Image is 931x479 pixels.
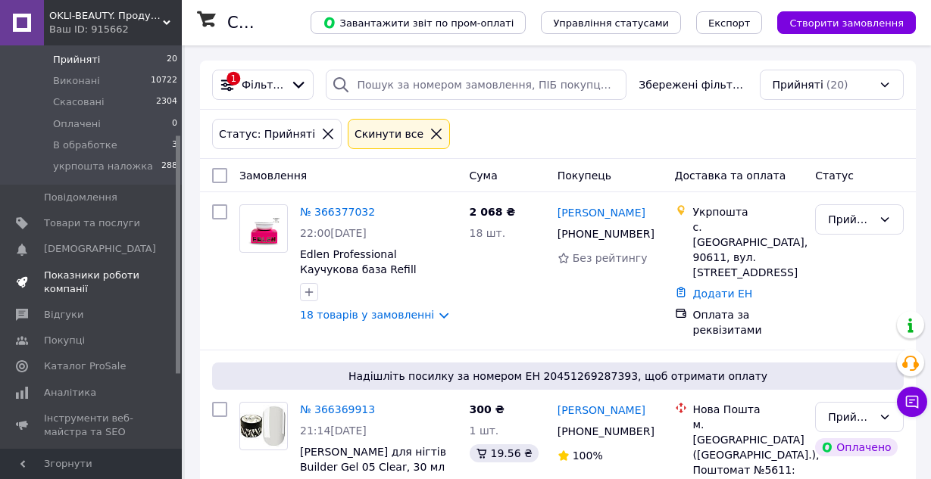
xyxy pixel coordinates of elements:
span: Експорт [708,17,751,29]
button: Створити замовлення [777,11,916,34]
div: Статус: Прийняті [216,126,318,142]
a: Фото товару [239,204,288,253]
button: Чат з покупцем [897,387,927,417]
input: Пошук за номером замовлення, ПІБ покупця, номером телефону, Email, номером накладної [326,70,626,100]
span: Відгуки [44,308,83,322]
a: № 366369913 [300,403,375,415]
a: Edlen Professional Каучукова база Refill Rubber Base для гель-лаку, 30мл (змінний картридж) [300,248,453,306]
span: Замовлення [239,170,307,182]
span: Оплачені [53,117,101,131]
span: 288 [161,160,177,173]
span: 18 шт. [470,227,506,239]
div: Прийнято [828,409,873,425]
span: Без рейтингу [573,252,648,264]
span: [DEMOGRAPHIC_DATA] [44,242,156,256]
span: В обработке [53,138,117,152]
span: Збережені фільтри: [639,77,747,92]
span: 22:00[DATE] [300,227,367,239]
div: Прийнято [828,211,873,228]
span: Прийняті [773,77,823,92]
span: Покупці [44,334,85,347]
a: [PERSON_NAME] [558,205,645,220]
div: Ваш ID: 915662 [49,23,182,36]
span: 100% [573,449,603,462]
span: Cума [470,170,498,182]
span: (20) [826,79,848,91]
span: [PHONE_NUMBER] [558,425,655,437]
img: Фото товару [244,205,283,252]
span: 21:14[DATE] [300,425,367,437]
span: Каталог ProSale [44,359,126,373]
span: Інструменти веб-майстра та SEO [44,412,140,439]
span: [PHONE_NUMBER] [558,228,655,240]
span: 3 [172,138,177,152]
span: Статус [815,170,854,182]
a: Додати ЕН [693,288,753,300]
h1: Список замовлень [227,14,381,32]
span: Створити замовлення [789,17,904,29]
span: Покупець [558,170,611,182]
a: [PERSON_NAME] [558,403,645,418]
span: 10722 [151,74,177,88]
span: 2304 [156,95,177,109]
span: Повідомлення [44,191,117,204]
div: Оплата за реквізитами [693,307,804,337]
span: Завантажити звіт по пром-оплаті [323,16,514,30]
div: 19.56 ₴ [470,444,539,462]
a: № 366377032 [300,206,375,218]
a: Створити замовлення [762,16,916,28]
span: Управління статусами [553,17,669,29]
button: Управління статусами [541,11,681,34]
div: Оплачено [815,438,897,456]
span: Показники роботи компанії [44,269,140,296]
div: Нова Пошта [693,402,804,417]
span: OKLI-BEAUTY. Продукція для майстрів манікюру та бровістів. [49,9,163,23]
span: Аналітика [44,386,96,400]
span: 0 [172,117,177,131]
a: Фото товару [239,402,288,450]
span: 300 ₴ [470,403,505,415]
span: Скасовані [53,95,105,109]
span: 20 [167,53,177,67]
img: Фото товару [240,405,287,446]
span: Надішліть посилку за номером ЕН 20451269287393, щоб отримати оплату [218,369,898,384]
span: Доставка та оплата [675,170,786,182]
span: 2 068 ₴ [470,206,516,218]
div: с. [GEOGRAPHIC_DATA], 90611, вул. [STREET_ADDRESS] [693,219,804,280]
span: укрпошта наложка [53,160,153,173]
div: Cкинути все [351,126,426,142]
button: Завантажити звіт по пром-оплаті [311,11,526,34]
span: Товари та послуги [44,216,140,230]
span: 1 шт. [470,425,499,437]
span: Виконані [53,74,100,88]
span: Фільтри [242,77,284,92]
div: Укрпошта [693,204,804,219]
span: Прийняті [53,53,100,67]
a: 18 товарів у замовленні [300,309,434,321]
a: [PERSON_NAME] для нігтів Builder Gel 05 Clear, 30 мл [300,446,446,473]
button: Експорт [696,11,763,34]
